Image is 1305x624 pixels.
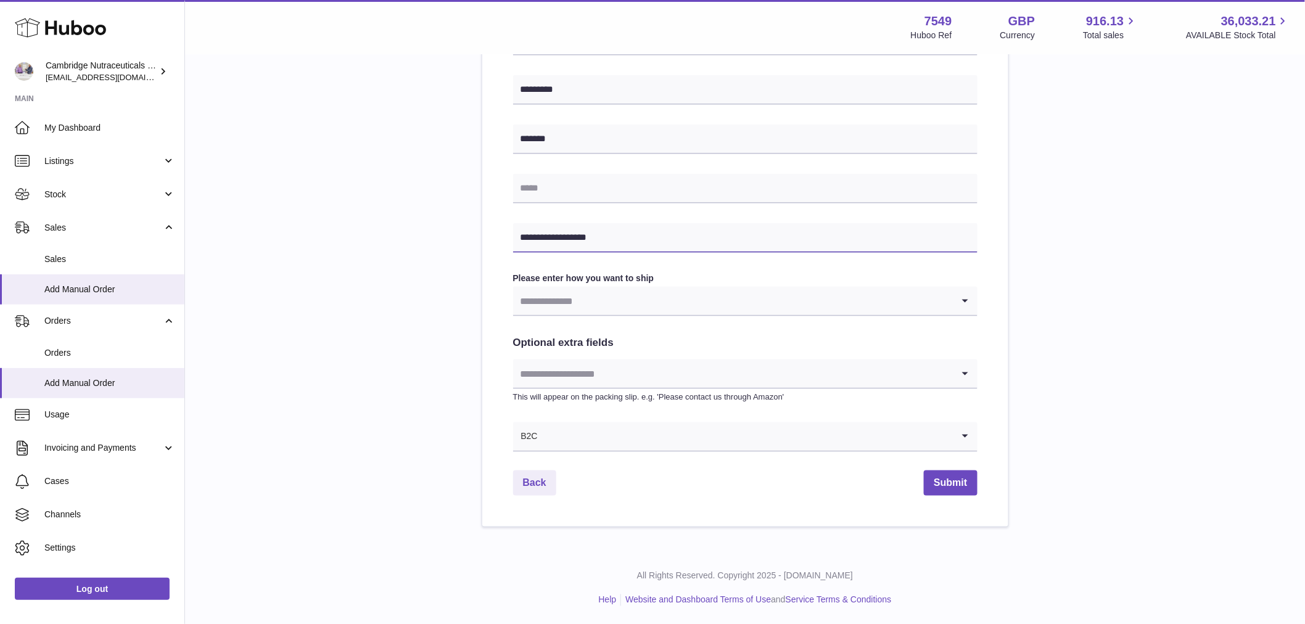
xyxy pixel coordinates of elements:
[1186,13,1290,41] a: 36,033.21 AVAILABLE Stock Total
[1000,30,1035,41] div: Currency
[1083,13,1138,41] a: 916.13 Total sales
[44,253,175,265] span: Sales
[513,392,978,403] p: This will appear on the packing slip. e.g. 'Please contact us through Amazon'
[1221,13,1276,30] span: 36,033.21
[513,273,978,284] label: Please enter how you want to ship
[1086,13,1124,30] span: 916.13
[44,509,175,520] span: Channels
[46,72,181,82] span: [EMAIL_ADDRESS][DOMAIN_NAME]
[1083,30,1138,41] span: Total sales
[44,122,175,134] span: My Dashboard
[538,422,953,451] input: Search for option
[44,315,162,327] span: Orders
[513,422,978,452] div: Search for option
[513,336,978,350] h2: Optional extra fields
[924,470,977,496] button: Submit
[44,442,162,454] span: Invoicing and Payments
[1008,13,1035,30] strong: GBP
[44,155,162,167] span: Listings
[44,222,162,234] span: Sales
[599,595,617,605] a: Help
[786,595,892,605] a: Service Terms & Conditions
[44,284,175,295] span: Add Manual Order
[924,13,952,30] strong: 7549
[513,287,978,316] div: Search for option
[195,570,1295,582] p: All Rights Reserved. Copyright 2025 - [DOMAIN_NAME]
[513,422,538,451] span: B2C
[44,542,175,554] span: Settings
[44,189,162,200] span: Stock
[625,595,771,605] a: Website and Dashboard Terms of Use
[1186,30,1290,41] span: AVAILABLE Stock Total
[44,377,175,389] span: Add Manual Order
[513,359,953,388] input: Search for option
[911,30,952,41] div: Huboo Ref
[621,594,891,606] li: and
[513,287,953,315] input: Search for option
[513,470,556,496] a: Back
[15,62,33,81] img: qvc@camnutra.com
[46,60,157,83] div: Cambridge Nutraceuticals Ltd
[513,359,978,389] div: Search for option
[44,409,175,421] span: Usage
[15,578,170,600] a: Log out
[44,347,175,359] span: Orders
[44,475,175,487] span: Cases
